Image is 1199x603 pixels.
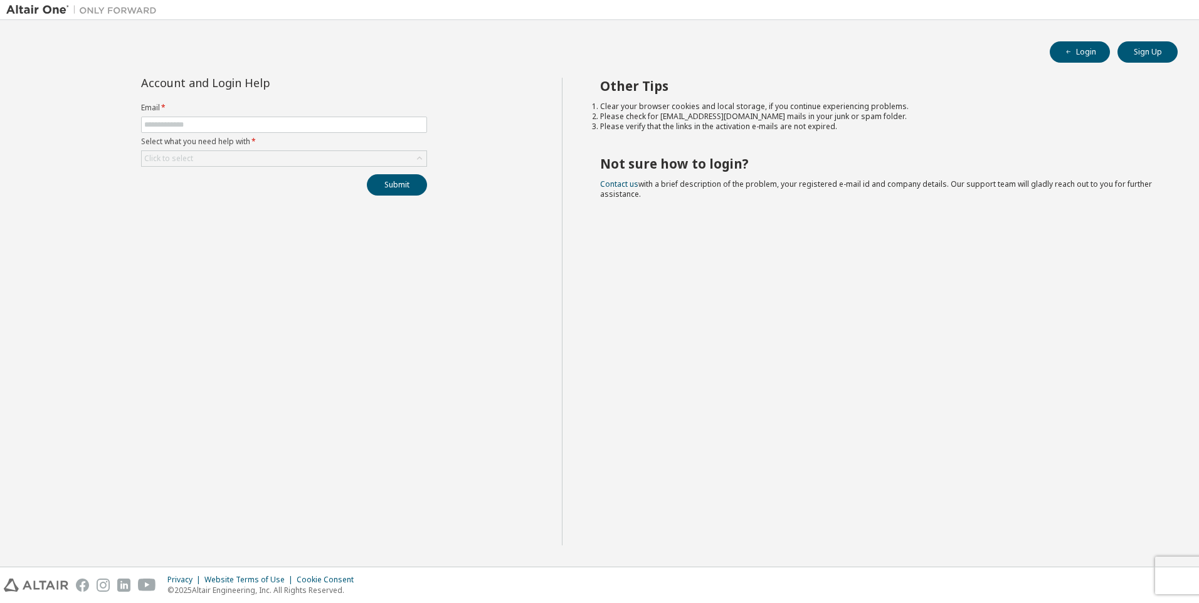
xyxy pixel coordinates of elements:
li: Please check for [EMAIL_ADDRESS][DOMAIN_NAME] mails in your junk or spam folder. [600,112,1156,122]
span: with a brief description of the problem, your registered e-mail id and company details. Our suppo... [600,179,1152,199]
button: Submit [367,174,427,196]
div: Website Terms of Use [204,575,297,585]
label: Email [141,103,427,113]
button: Login [1050,41,1110,63]
div: Account and Login Help [141,78,370,88]
li: Clear your browser cookies and local storage, if you continue experiencing problems. [600,102,1156,112]
div: Cookie Consent [297,575,361,585]
img: Altair One [6,4,163,16]
img: altair_logo.svg [4,579,68,592]
img: youtube.svg [138,579,156,592]
img: linkedin.svg [117,579,130,592]
img: facebook.svg [76,579,89,592]
p: © 2025 Altair Engineering, Inc. All Rights Reserved. [167,585,361,595]
div: Click to select [142,151,426,166]
h2: Other Tips [600,78,1156,94]
li: Please verify that the links in the activation e-mails are not expired. [600,122,1156,132]
a: Contact us [600,179,638,189]
button: Sign Up [1117,41,1178,63]
div: Click to select [144,154,193,164]
img: instagram.svg [97,579,110,592]
div: Privacy [167,575,204,585]
h2: Not sure how to login? [600,155,1156,172]
label: Select what you need help with [141,137,427,147]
